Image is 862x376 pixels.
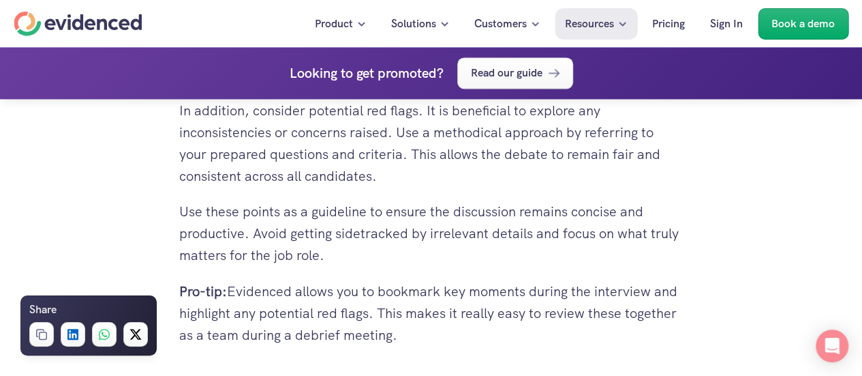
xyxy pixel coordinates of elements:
p: Book a demo [771,15,835,33]
p: In addition, consider potential red flags. It is beneficial to explore any inconsistencies or con... [179,100,683,187]
a: Read our guide [457,58,573,89]
p: Use these points as a guideline to ensure the discussion remains concise and productive. Avoid ge... [179,201,683,266]
strong: Pro-tip: [179,282,227,300]
h4: Looking to get promoted? [290,63,444,85]
p: Customers [474,15,527,33]
div: Open Intercom Messenger [816,330,848,362]
p: Product [315,15,353,33]
p: Solutions [391,15,436,33]
p: Evidenced allows you to bookmark key moments during the interview and highlight any potential red... [179,280,683,345]
p: Pricing [652,15,685,33]
p: Read our guide [471,65,542,83]
a: Home [14,12,142,36]
p: Resources [565,15,614,33]
p: Sign In [710,15,743,33]
a: Sign In [700,8,753,40]
a: Pricing [642,8,695,40]
h6: Share [29,301,57,319]
a: Book a demo [758,8,848,40]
